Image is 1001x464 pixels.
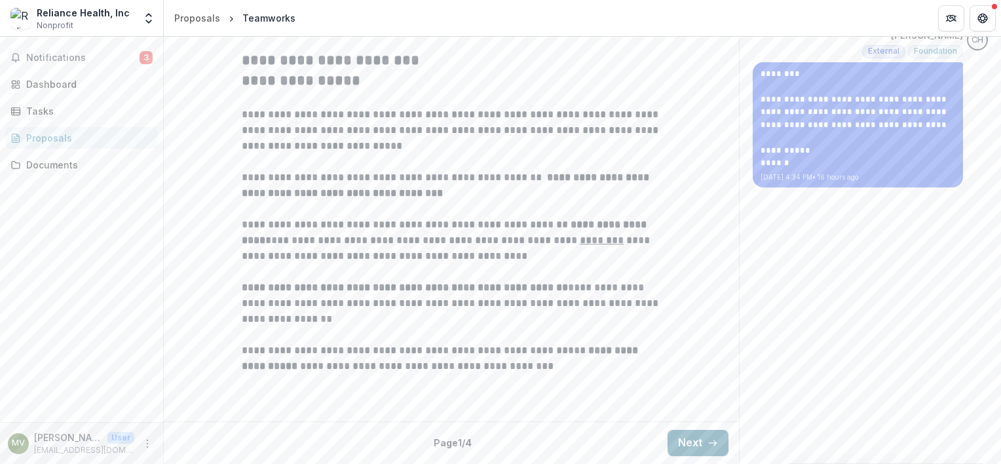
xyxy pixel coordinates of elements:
a: Tasks [5,100,158,122]
div: Proposals [26,131,147,145]
span: 3 [140,51,153,64]
div: Mike Van Vlaenderen [12,439,25,448]
div: Documents [26,158,147,172]
a: Proposals [5,127,158,149]
div: Tasks [26,104,147,118]
button: Notifications3 [5,47,158,68]
span: Nonprofit [37,20,73,31]
p: User [107,432,134,444]
button: Next [668,430,728,456]
p: [EMAIL_ADDRESS][DOMAIN_NAME] [34,444,134,456]
p: Page 1 / 4 [434,436,472,450]
button: Partners [938,5,964,31]
button: More [140,436,155,452]
div: Proposals [174,11,220,25]
span: Foundation [914,47,957,56]
span: Notifications [26,52,140,64]
a: Proposals [169,9,225,28]
div: Carli Herz [972,36,983,45]
button: Get Help [970,5,996,31]
p: [DATE] 4:34 PM • 16 hours ago [761,172,955,182]
a: Documents [5,154,158,176]
p: [PERSON_NAME] [34,431,102,444]
a: Dashboard [5,73,158,95]
div: Teamworks [242,11,295,25]
span: External [868,47,899,56]
div: Dashboard [26,77,147,91]
img: Reliance Health, Inc [10,8,31,29]
nav: breadcrumb [169,9,301,28]
div: Reliance Health, Inc [37,6,130,20]
button: Open entity switcher [140,5,158,31]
